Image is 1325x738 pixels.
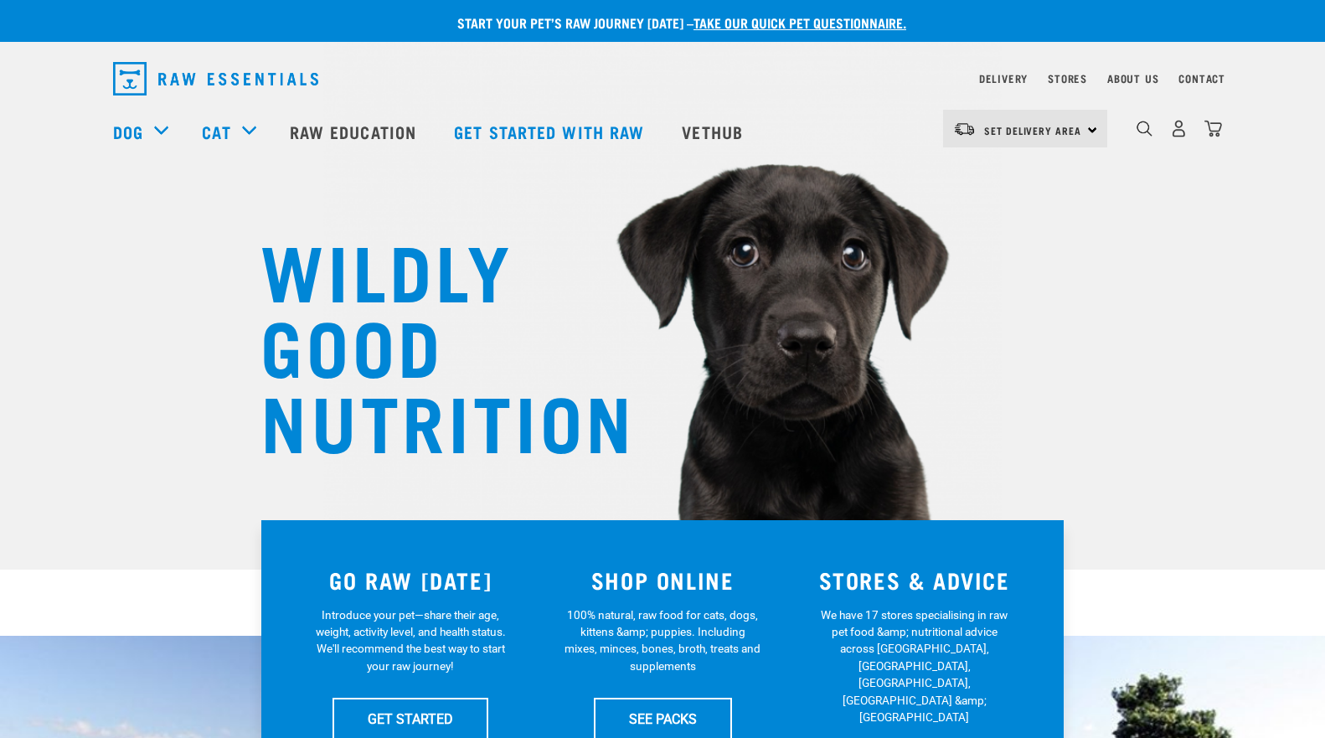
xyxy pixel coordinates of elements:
nav: dropdown navigation [100,55,1225,102]
a: Stores [1048,75,1087,81]
a: Dog [113,119,143,144]
a: About Us [1107,75,1158,81]
img: Raw Essentials Logo [113,62,318,95]
a: take our quick pet questionnaire. [693,18,906,26]
a: Vethub [665,98,764,165]
a: Contact [1178,75,1225,81]
img: user.png [1170,120,1188,137]
p: Introduce your pet—share their age, weight, activity level, and health status. We'll recommend th... [312,606,509,675]
p: We have 17 stores specialising in raw pet food &amp; nutritional advice across [GEOGRAPHIC_DATA],... [816,606,1013,726]
a: Delivery [979,75,1028,81]
a: Get started with Raw [437,98,665,165]
img: home-icon@2x.png [1204,120,1222,137]
h3: STORES & ADVICE [798,567,1030,593]
h1: WILDLY GOOD NUTRITION [260,230,595,457]
a: Raw Education [273,98,437,165]
p: 100% natural, raw food for cats, dogs, kittens &amp; puppies. Including mixes, minces, bones, bro... [565,606,761,675]
span: Set Delivery Area [984,127,1081,133]
h3: GO RAW [DATE] [295,567,527,593]
a: Cat [202,119,230,144]
h3: SHOP ONLINE [547,567,779,593]
img: van-moving.png [953,121,976,137]
img: home-icon-1@2x.png [1137,121,1152,137]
